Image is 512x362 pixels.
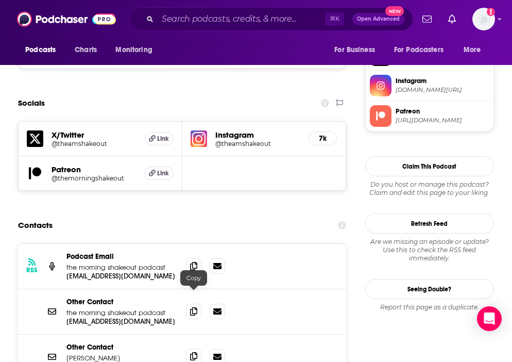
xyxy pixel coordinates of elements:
input: Search podcasts, credits, & more... [158,11,325,27]
span: Charts [75,43,97,57]
span: Link [157,135,169,143]
img: Podchaser - Follow, Share and Rate Podcasts [17,9,116,29]
a: @themorningshakeout [52,174,136,182]
button: Show profile menu [472,8,495,30]
div: Claim and edit this page to your liking. [365,180,494,197]
span: Patreon [396,107,489,116]
button: Claim This Podcast [365,156,494,176]
p: [EMAIL_ADDRESS][DOMAIN_NAME] [66,317,178,326]
h5: 7k [317,134,329,143]
h5: Patreon [52,164,136,174]
span: Open Advanced [357,17,400,22]
a: Instagram[DOMAIN_NAME][URL] [370,75,489,96]
span: https://www.patreon.com/themorningshakeout [396,117,489,124]
h5: X/Twitter [52,130,136,140]
a: Link [145,132,174,145]
h5: @theamshakeout [52,140,126,147]
a: Link [145,167,174,180]
h5: Instagram [215,130,300,140]
p: [EMAIL_ADDRESS][DOMAIN_NAME] [66,272,178,281]
div: Copy [180,270,207,286]
img: iconImage [191,130,207,147]
div: Report this page as a duplicate. [365,303,494,311]
span: For Podcasters [394,43,443,57]
p: Other Contact [66,343,178,352]
span: Monitoring [115,43,152,57]
button: open menu [387,40,458,60]
span: instagram.com/theamshakeout [396,86,489,94]
a: Show notifications dropdown [418,10,436,28]
button: open menu [327,40,388,60]
h5: @themorningshakeout [52,174,126,182]
p: Other Contact [66,298,178,306]
span: Instagram [396,76,489,86]
a: Patreon[URL][DOMAIN_NAME] [370,105,489,127]
p: the morning shakeout podcast [66,308,178,317]
a: Charts [68,40,103,60]
p: Podcast Email [66,252,178,261]
img: User Profile [472,8,495,30]
span: For Business [334,43,375,57]
a: @theamshakeout [215,140,300,147]
button: open menu [456,40,494,60]
span: Link [157,169,169,177]
div: Open Intercom Messenger [477,306,502,331]
button: open menu [18,40,69,60]
div: Search podcasts, credits, & more... [129,7,413,31]
a: Seeing Double? [365,279,494,299]
span: Do you host or manage this podcast? [365,180,494,189]
h5: @theamshakeout [215,140,289,147]
span: Podcasts [25,43,56,57]
span: Logged in as paigerusher [472,8,495,30]
button: Refresh Feed [365,213,494,234]
a: Show notifications dropdown [444,10,460,28]
a: @theamshakeout [52,140,136,147]
h2: Socials [18,93,45,113]
svg: Add a profile image [487,8,495,16]
span: More [464,43,481,57]
button: Open AdvancedNew [352,13,404,25]
p: the morning shakeout podcast [66,263,178,272]
span: New [385,6,404,16]
h3: RSS [26,266,38,274]
span: ⌘ K [325,12,344,26]
h2: Contacts [18,216,53,235]
div: Are we missing an episode or update? Use this to check the RSS feed immediately. [365,238,494,262]
button: open menu [108,40,165,60]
